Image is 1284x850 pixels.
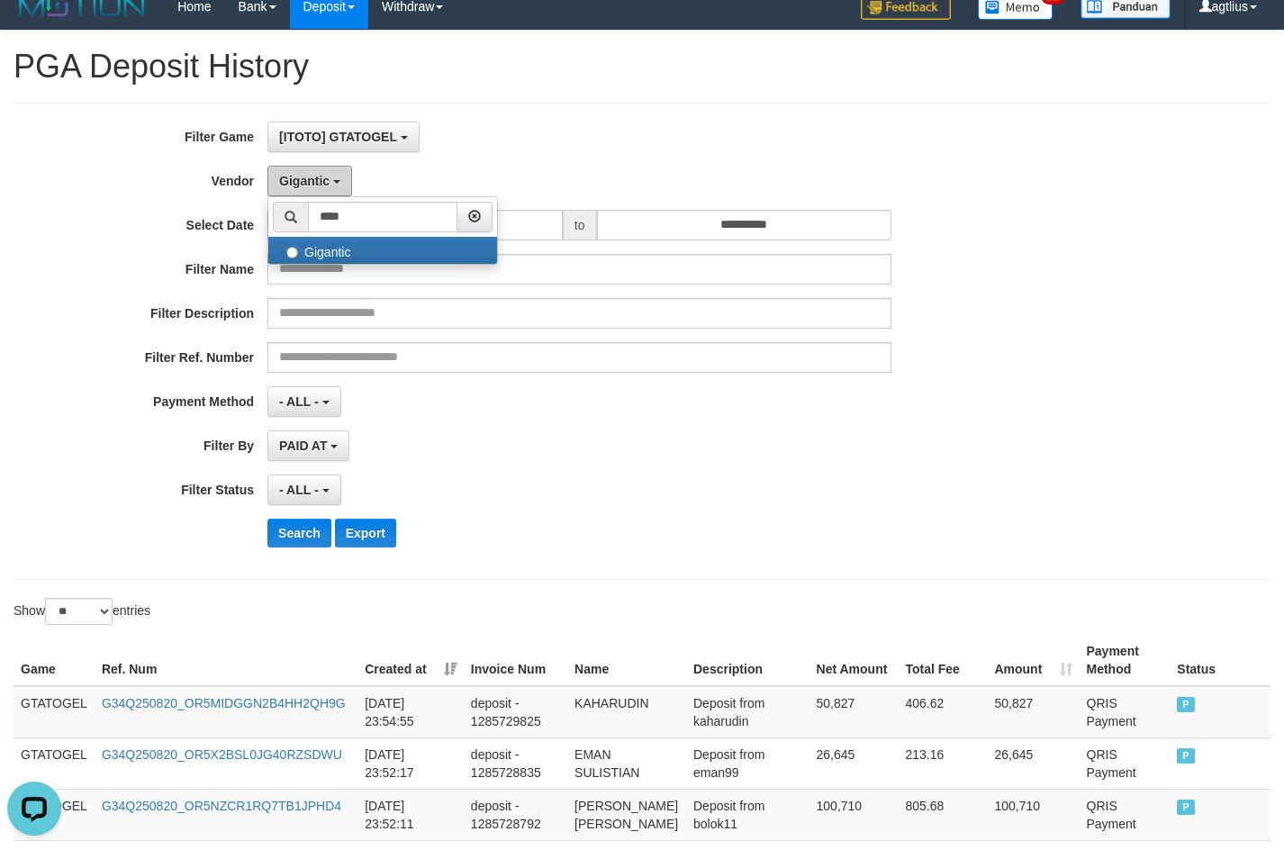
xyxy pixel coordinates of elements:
h1: PGA Deposit History [14,49,1270,85]
span: PAID [1177,800,1195,815]
td: 50,827 [809,686,899,738]
td: Deposit from eman99 [686,737,809,789]
td: 50,827 [987,686,1079,738]
td: [DATE] 23:52:11 [357,789,464,840]
span: - ALL - [279,483,319,497]
input: Gigantic [286,247,298,258]
td: 805.68 [898,789,987,840]
td: Deposit from kaharudin [686,686,809,738]
th: Total Fee [898,635,987,686]
td: 26,645 [809,737,899,789]
button: - ALL - [267,386,340,417]
th: Payment Method [1080,635,1171,686]
th: Description [686,635,809,686]
span: to [563,210,597,240]
th: Game [14,635,95,686]
td: KAHARUDIN [567,686,686,738]
button: PAID AT [267,430,349,461]
th: Invoice Num [464,635,567,686]
td: deposit - 1285728792 [464,789,567,840]
span: - ALL - [279,394,319,409]
a: G34Q250820_OR5MIDGGN2B4HH2QH9G [102,696,346,710]
th: Ref. Num [95,635,357,686]
td: 406.62 [898,686,987,738]
td: deposit - 1285729825 [464,686,567,738]
td: EMAN SULISTIAN [567,737,686,789]
button: Export [335,519,396,547]
button: - ALL - [267,475,340,505]
td: QRIS Payment [1080,686,1171,738]
button: [ITOTO] GTATOGEL [267,122,420,152]
th: Amount: activate to sort column ascending [987,635,1079,686]
th: Status [1170,635,1270,686]
a: G34Q250820_OR5NZCR1RQ7TB1JPHD4 [102,799,341,813]
td: GTATOGEL [14,737,95,789]
th: Created at: activate to sort column ascending [357,635,464,686]
button: Search [267,519,331,547]
span: [ITOTO] GTATOGEL [279,130,397,144]
td: [DATE] 23:54:55 [357,686,464,738]
td: 100,710 [987,789,1079,840]
td: deposit - 1285728835 [464,737,567,789]
span: PAID AT [279,439,327,453]
button: Gigantic [267,166,352,196]
td: 213.16 [898,737,987,789]
td: 100,710 [809,789,899,840]
td: GTATOGEL [14,686,95,738]
span: Gigantic [279,174,330,188]
label: Gigantic [268,237,497,264]
td: [DATE] 23:52:17 [357,737,464,789]
button: Open LiveChat chat widget [7,7,61,61]
td: 26,645 [987,737,1079,789]
td: [PERSON_NAME] [PERSON_NAME] [567,789,686,840]
td: Deposit from bolok11 [686,789,809,840]
a: G34Q250820_OR5X2BSL0JG40RZSDWU [102,747,342,762]
th: Net Amount [809,635,899,686]
label: Show entries [14,598,150,625]
span: PAID [1177,697,1195,712]
td: QRIS Payment [1080,789,1171,840]
span: PAID [1177,748,1195,764]
select: Showentries [45,598,113,625]
th: Name [567,635,686,686]
td: QRIS Payment [1080,737,1171,789]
